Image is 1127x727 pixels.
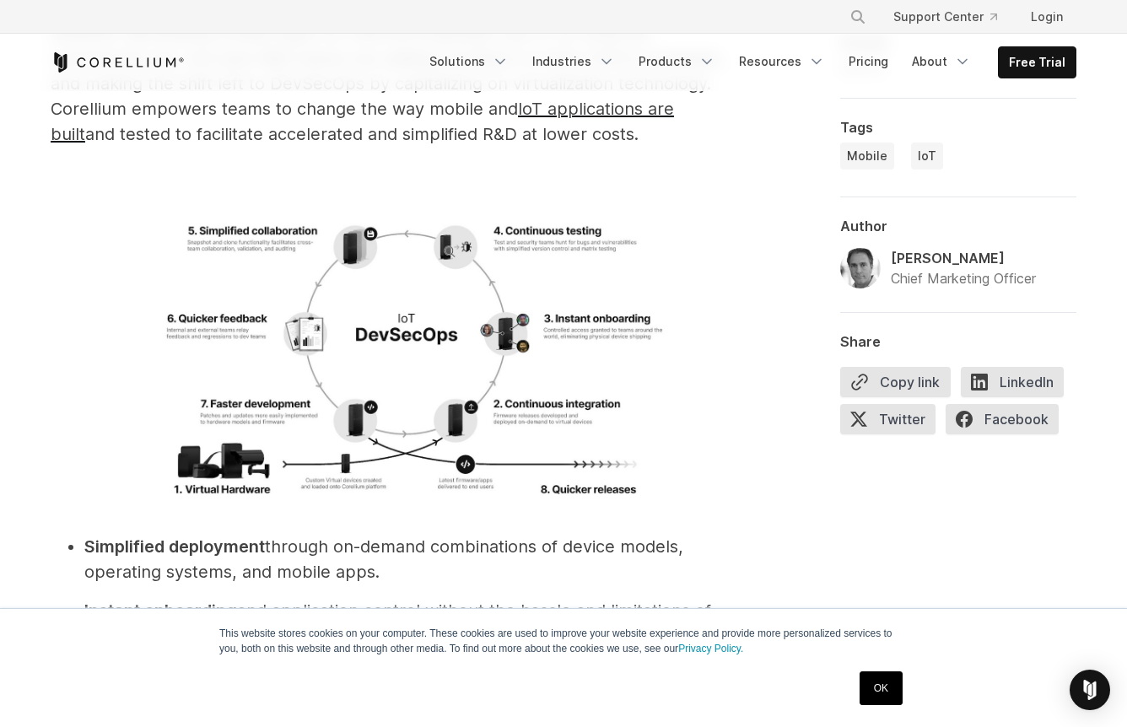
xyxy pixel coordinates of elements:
a: Twitter [840,404,946,441]
div: [PERSON_NAME] [891,248,1036,268]
li: through on-demand combinations of device models, operating systems, and mobile apps. [84,174,725,585]
span: IoT [918,148,936,164]
div: Navigation Menu [419,46,1076,78]
strong: Instant onboarding [84,600,237,621]
a: About [902,46,981,77]
a: Solutions [419,46,519,77]
a: LinkedIn [961,367,1074,404]
span: Mobile [847,148,887,164]
a: Facebook [946,404,1069,441]
a: IoT applications are built [51,99,674,144]
a: OK [860,671,903,705]
a: Support Center [880,2,1011,32]
span: LinkedIn [961,367,1064,397]
button: Search [843,2,873,32]
div: Share [840,333,1076,350]
button: Copy link [840,367,951,397]
a: Login [1017,2,1076,32]
strong: Simplified deployment [84,536,265,557]
p: This website stores cookies on your computer. These cookies are used to improve your website expe... [219,626,908,656]
div: Chief Marketing Officer [891,268,1036,288]
img: Anthony Ricco [840,248,881,288]
div: Tags [840,119,1076,136]
a: Free Trial [999,47,1076,78]
a: Privacy Policy. [678,643,743,654]
div: Author [840,218,1076,234]
a: IoT [911,143,943,170]
li: and application control without the hassle and limitations of physical devices. [84,598,725,649]
a: Products [628,46,725,77]
span: Twitter [840,404,936,434]
div: Navigation Menu [829,2,1076,32]
div: Open Intercom Messenger [1070,670,1110,710]
a: Mobile [840,143,894,170]
img: A chart outlining the streamlined lifecycle of DevSecOps that can be achieved through virtualizat... [84,174,725,535]
span: Facebook [946,404,1059,434]
a: Pricing [839,46,898,77]
a: Resources [729,46,835,77]
a: Industries [522,46,625,77]
a: Corellium Home [51,52,185,73]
